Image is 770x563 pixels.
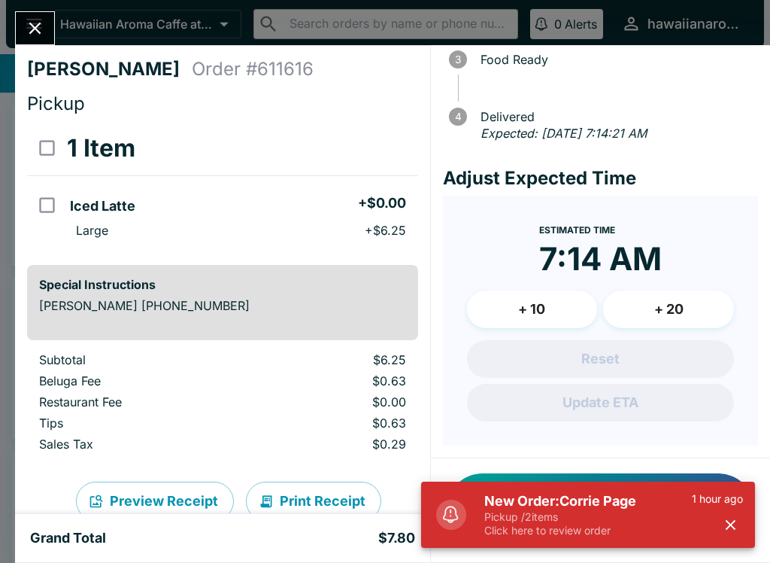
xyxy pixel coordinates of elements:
[270,352,406,367] p: $6.25
[446,473,755,547] button: Notify Customer Food is Ready
[39,298,406,313] p: [PERSON_NAME] [PHONE_NUMBER]
[473,53,758,66] span: Food Ready
[484,524,692,537] p: Click here to review order
[270,415,406,431] p: $0.63
[270,373,406,388] p: $0.63
[539,239,662,278] time: 7:14 AM
[484,510,692,524] p: Pickup / 2 items
[246,482,381,521] button: Print Receipt
[67,133,135,163] h3: 1 Item
[27,121,418,253] table: orders table
[539,224,615,236] span: Estimated Time
[16,12,54,44] button: Close
[39,373,246,388] p: Beluga Fee
[480,126,647,141] em: Expected: [DATE] 7:14:21 AM
[39,437,246,452] p: Sales Tax
[365,223,406,238] p: + $6.25
[358,194,406,212] h5: + $0.00
[70,197,135,215] h5: Iced Latte
[473,110,758,123] span: Delivered
[692,492,743,506] p: 1 hour ago
[76,223,108,238] p: Large
[455,53,461,65] text: 3
[39,394,246,409] p: Restaurant Fee
[27,352,418,458] table: orders table
[39,352,246,367] p: Subtotal
[30,529,106,547] h5: Grand Total
[270,437,406,452] p: $0.29
[467,291,598,328] button: + 10
[27,93,85,114] span: Pickup
[378,529,415,547] h5: $7.80
[484,492,692,510] h5: New Order: Corrie Page
[39,277,406,292] h6: Special Instructions
[76,482,234,521] button: Preview Receipt
[603,291,734,328] button: + 20
[192,58,314,81] h4: Order # 611616
[443,167,758,190] h4: Adjust Expected Time
[39,415,246,431] p: Tips
[454,111,461,123] text: 4
[27,58,192,81] h4: [PERSON_NAME]
[270,394,406,409] p: $0.00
